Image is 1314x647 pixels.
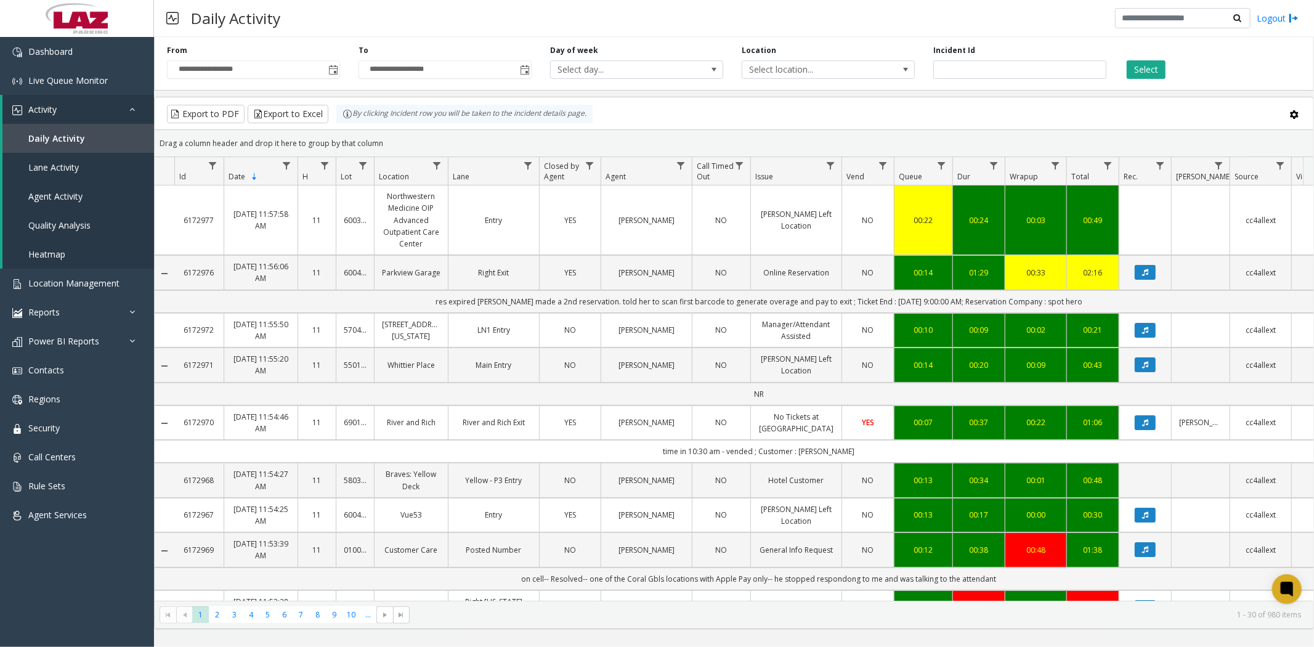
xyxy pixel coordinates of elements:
a: 6172970 [182,417,216,428]
a: 570443 [344,324,367,336]
a: 690129 [344,417,367,428]
a: Agent Activity [2,182,154,211]
span: H [302,171,308,182]
a: 00:33 [1013,267,1059,279]
a: [PERSON_NAME] [609,509,684,521]
a: [PERSON_NAME] [609,267,684,279]
a: Braves: Yellow Deck [382,468,440,492]
img: pageIcon [166,3,179,33]
a: 550135 [344,359,367,371]
a: cc4allext [1238,417,1284,428]
span: Agent [606,171,626,182]
a: 6172976 [182,267,216,279]
span: YES [564,267,576,278]
img: 'icon' [12,105,22,115]
a: Dur Filter Menu [986,157,1002,174]
a: Yellow - P3 Entry [456,474,532,486]
a: NO [700,267,743,279]
label: From [167,45,187,56]
span: NO [564,325,576,335]
a: Heatmap [2,240,154,269]
a: NO [850,267,886,279]
span: Rec. [1124,171,1138,182]
a: [DATE] 11:54:46 AM [232,411,290,434]
a: 6172972 [182,324,216,336]
span: Toggle popup [517,61,531,78]
div: 00:10 [902,324,945,336]
a: 6172969 [182,544,216,556]
a: YES [547,509,593,521]
img: 'icon' [12,337,22,347]
a: 00:02 [1013,324,1059,336]
a: NO [700,417,743,428]
a: NO [547,324,593,336]
a: [PERSON_NAME] [609,474,684,486]
a: 00:00 [1013,509,1059,521]
span: NO [564,475,576,486]
a: 00:49 [1074,214,1111,226]
a: 00:13 [902,474,945,486]
div: Drag a column header and drop it here to group by that column [155,132,1313,154]
a: 00:30 [1074,509,1111,521]
a: 00:20 [960,359,997,371]
a: Vend Filter Menu [875,157,891,174]
a: 00:14 [902,267,945,279]
a: 00:09 [1013,359,1059,371]
a: Collapse Details [155,418,174,428]
a: cc4allext [1238,324,1284,336]
a: YES [850,417,886,428]
div: 00:01 [1013,474,1059,486]
a: NO [700,359,743,371]
span: Page 7 [293,606,309,623]
a: 6172968 [182,474,216,486]
label: To [359,45,368,56]
a: 01:38 [1074,544,1111,556]
button: Select [1127,60,1166,79]
a: Wrapup Filter Menu [1047,157,1064,174]
a: NO [700,509,743,521]
span: Daily Activity [28,132,85,144]
a: 00:48 [1074,474,1111,486]
a: [DATE] 11:55:20 AM [232,353,290,376]
a: 580348 [344,474,367,486]
span: Go to the next page [380,610,390,620]
a: [PERSON_NAME] [609,417,684,428]
img: 'icon' [12,279,22,289]
a: YES [547,214,593,226]
span: NO [862,267,874,278]
span: NO [862,325,874,335]
a: 02:16 [1074,267,1111,279]
span: [PERSON_NAME] [1176,171,1232,182]
span: Total [1071,171,1089,182]
span: NO [862,475,874,486]
a: 00:22 [902,214,945,226]
a: YES [547,417,593,428]
span: Page 1 [192,606,209,623]
a: cc4allext [1238,509,1284,521]
span: Select location... [742,61,880,78]
span: Vend [846,171,864,182]
a: 11 [306,267,328,279]
img: 'icon' [12,511,22,521]
span: Page 9 [326,606,343,623]
span: Page 5 [259,606,276,623]
span: YES [564,417,576,428]
div: 00:12 [902,544,945,556]
img: 'icon' [12,424,22,434]
kendo-pager-info: 1 - 30 of 980 items [417,609,1301,620]
label: Day of week [550,45,598,56]
a: [DATE] 11:56:06 AM [232,261,290,284]
a: NO [547,544,593,556]
span: YES [564,510,576,520]
a: cc4allext [1238,214,1284,226]
span: Regions [28,393,60,405]
a: 6172967 [182,509,216,521]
